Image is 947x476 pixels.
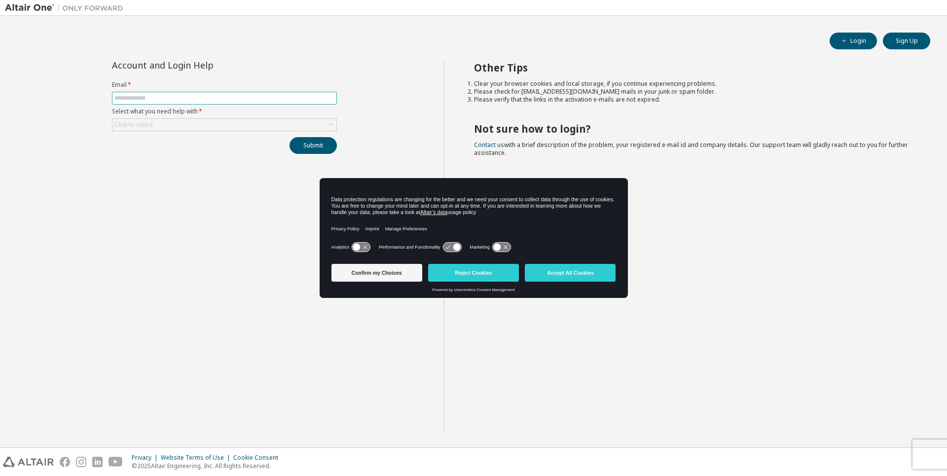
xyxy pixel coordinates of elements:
div: Click to select [114,121,153,129]
a: Contact us [474,141,504,149]
h2: Other Tips [474,61,913,74]
h2: Not sure how to login? [474,122,913,135]
li: Please check for [EMAIL_ADDRESS][DOMAIN_NAME] mails in your junk or spam folder. [474,88,913,96]
img: linkedin.svg [92,457,103,467]
div: Website Terms of Use [161,454,233,462]
label: Email [112,81,337,89]
span: with a brief description of the problem, your registered e-mail id and company details. Our suppo... [474,141,908,157]
button: Submit [290,137,337,154]
img: Altair One [5,3,128,13]
img: youtube.svg [109,457,123,467]
img: altair_logo.svg [3,457,54,467]
div: Account and Login Help [112,61,292,69]
div: Privacy [132,454,161,462]
p: © 2025 Altair Engineering, Inc. All Rights Reserved. [132,462,284,470]
button: Login [830,33,877,49]
li: Clear your browser cookies and local storage, if you continue experiencing problems. [474,80,913,88]
div: Cookie Consent [233,454,284,462]
button: Sign Up [883,33,930,49]
label: Select what you need help with [112,108,337,115]
img: instagram.svg [76,457,86,467]
li: Please verify that the links in the activation e-mails are not expired. [474,96,913,104]
div: Click to select [112,119,336,131]
img: facebook.svg [60,457,70,467]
